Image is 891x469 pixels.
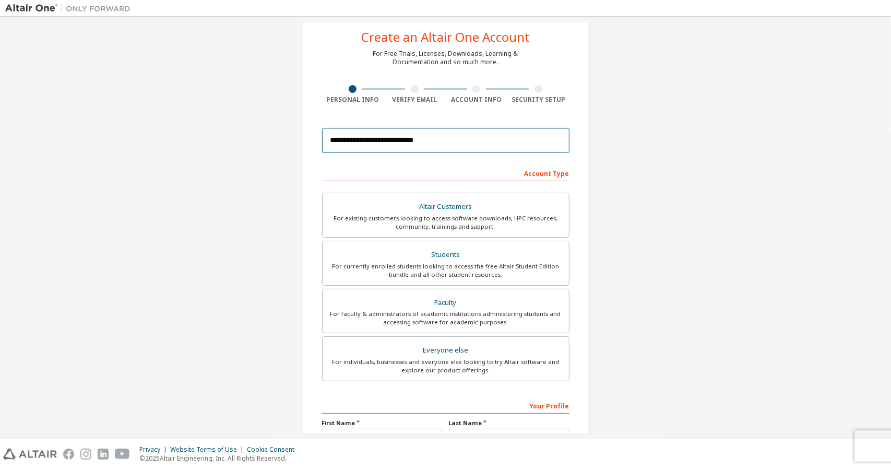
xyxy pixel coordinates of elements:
[80,449,91,460] img: instagram.svg
[329,214,563,231] div: For existing customers looking to access software downloads, HPC resources, community, trainings ...
[139,445,170,454] div: Privacy
[139,454,301,463] p: © 2025 Altair Engineering, Inc. All Rights Reserved.
[322,96,384,104] div: Personal Info
[449,419,569,427] label: Last Name
[329,262,563,279] div: For currently enrolled students looking to access the free Altair Student Edition bundle and all ...
[63,449,74,460] img: facebook.svg
[3,449,57,460] img: altair_logo.svg
[322,419,443,427] label: First Name
[329,248,563,262] div: Students
[329,200,563,214] div: Altair Customers
[5,3,136,14] img: Altair One
[446,96,508,104] div: Account Info
[329,343,563,358] div: Everyone else
[115,449,130,460] img: youtube.svg
[247,445,301,454] div: Cookie Consent
[373,50,518,66] div: For Free Trials, Licenses, Downloads, Learning & Documentation and so much more.
[170,445,247,454] div: Website Terms of Use
[322,397,569,414] div: Your Profile
[329,310,563,326] div: For faculty & administrators of academic institutions administering students and accessing softwa...
[361,31,530,43] div: Create an Altair One Account
[329,296,563,310] div: Faculty
[384,96,446,104] div: Verify Email
[507,96,569,104] div: Security Setup
[98,449,109,460] img: linkedin.svg
[329,358,563,374] div: For individuals, businesses and everyone else looking to try Altair software and explore our prod...
[322,165,569,181] div: Account Type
